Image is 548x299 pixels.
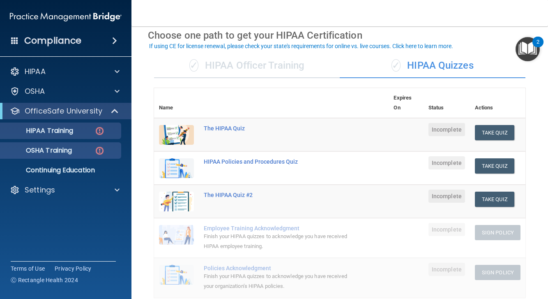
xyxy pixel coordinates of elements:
[340,53,525,78] div: HIPAA Quizzes
[11,276,78,284] span: Ⓒ Rectangle Health 2024
[149,43,453,49] div: If using CE for license renewal, please check your state's requirements for online vs. live cours...
[204,232,348,251] div: Finish your HIPAA quizzes to acknowledge you have received HIPAA employee training.
[5,146,72,155] p: OSHA Training
[536,42,539,53] div: 2
[475,158,514,174] button: Take Quiz
[475,125,514,140] button: Take Quiz
[204,225,348,232] div: Employee Training Acknowledgment
[389,88,423,118] th: Expires On
[148,42,454,50] button: If using CE for license renewal, please check your state's requirements for online vs. live cours...
[10,86,120,96] a: OSHA
[428,223,465,236] span: Incomplete
[189,59,198,72] span: ✓
[406,246,538,279] iframe: Drift Widget Chat Controller
[10,185,120,195] a: Settings
[204,271,348,291] div: Finish your HIPAA quizzes to acknowledge you have received your organization’s HIPAA policies.
[428,156,465,169] span: Incomplete
[391,59,401,72] span: ✓
[5,166,117,174] p: Continuing Education
[5,127,73,135] p: HIPAA Training
[204,192,348,198] div: The HIPAA Quiz #2
[94,146,105,156] img: danger-circle.6113f641.png
[10,106,119,116] a: OfficeSafe University
[25,106,102,116] p: OfficeSafe University
[470,88,525,118] th: Actions
[25,86,45,96] p: OSHA
[424,88,470,118] th: Status
[11,264,45,273] a: Terms of Use
[25,67,46,76] p: HIPAA
[55,264,92,273] a: Privacy Policy
[204,265,348,271] div: Policies Acknowledgment
[428,123,465,136] span: Incomplete
[10,9,122,25] img: PMB logo
[148,23,532,47] div: Choose one path to get your HIPAA Certification
[428,190,465,203] span: Incomplete
[25,185,55,195] p: Settings
[475,192,514,207] button: Take Quiz
[24,35,81,46] h4: Compliance
[154,53,340,78] div: HIPAA Officer Training
[204,125,348,132] div: The HIPAA Quiz
[516,37,540,61] button: Open Resource Center, 2 new notifications
[94,126,105,136] img: danger-circle.6113f641.png
[10,67,120,76] a: HIPAA
[154,88,199,118] th: Name
[475,225,520,240] button: Sign Policy
[204,158,348,165] div: HIPAA Policies and Procedures Quiz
